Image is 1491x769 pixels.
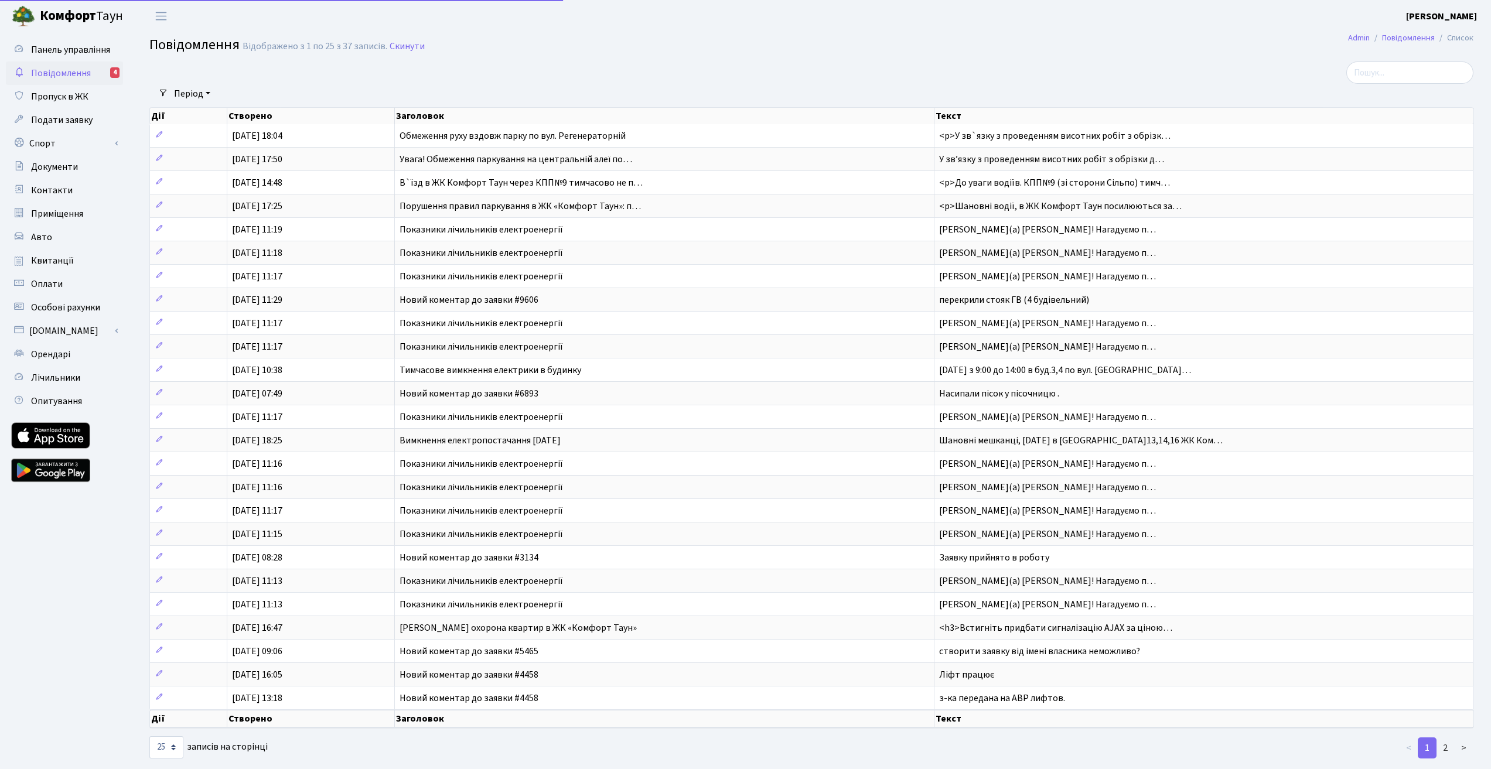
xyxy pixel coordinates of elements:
[6,108,123,132] a: Подати заявку
[1346,61,1473,84] input: Пошук...
[400,481,563,494] span: Показники лічильників електроенергії
[6,366,123,389] a: Лічильники
[243,41,387,52] div: Відображено з 1 по 25 з 37 записів.
[400,668,538,681] span: Новий коментар до заявки #4458
[400,340,563,353] span: Показники лічильників електроенергії
[232,270,282,283] span: [DATE] 11:17
[939,223,1156,236] span: [PERSON_NAME](а) [PERSON_NAME]! Нагадуємо п…
[939,247,1156,259] span: [PERSON_NAME](а) [PERSON_NAME]! Нагадуємо п…
[31,278,63,290] span: Оплати
[232,200,282,213] span: [DATE] 17:25
[939,293,1089,306] span: перекрили стояк ГВ (4 будівельний)
[232,434,282,447] span: [DATE] 18:25
[1348,32,1370,44] a: Admin
[232,387,282,400] span: [DATE] 07:49
[400,200,641,213] span: Порушення правил паркування в ЖК «Комфорт Таун»: п…
[400,598,563,611] span: Показники лічильників електроенергії
[400,153,632,166] span: Увага! Обмеження паркування на центральній алеї по…
[232,223,282,236] span: [DATE] 11:19
[400,387,538,400] span: Новий коментар до заявки #6893
[939,621,1172,634] span: <h3>Встигніть придбати сигналізацію AJAX за ціною…
[31,207,83,220] span: Приміщення
[6,202,123,225] a: Приміщення
[31,395,82,408] span: Опитування
[232,411,282,423] span: [DATE] 11:17
[939,411,1156,423] span: [PERSON_NAME](а) [PERSON_NAME]! Нагадуємо п…
[232,129,282,142] span: [DATE] 18:04
[31,90,88,103] span: Пропуск в ЖК
[939,176,1170,189] span: <p>До уваги водіїв. КПП№9 (зі сторони Сільпо) тимч…
[1436,737,1455,758] a: 2
[6,85,123,108] a: Пропуск в ЖК
[6,249,123,272] a: Квитанції
[939,598,1156,611] span: [PERSON_NAME](а) [PERSON_NAME]! Нагадуємо п…
[110,67,120,78] div: 4
[400,270,563,283] span: Показники лічильників електроенергії
[232,293,282,306] span: [DATE] 11:29
[400,247,563,259] span: Показники лічильників електроенергії
[6,155,123,179] a: Документи
[31,160,78,173] span: Документи
[395,710,934,727] th: Заголовок
[149,35,240,55] span: Повідомлення
[6,296,123,319] a: Особові рахунки
[31,254,74,267] span: Квитанції
[1382,32,1435,44] a: Повідомлення
[31,371,80,384] span: Лічильники
[232,317,282,330] span: [DATE] 11:17
[390,41,425,52] a: Скинути
[934,710,1473,727] th: Текст
[149,736,268,758] label: записів на сторінці
[939,129,1171,142] span: <p>У зв`язку з проведенням висотних робіт з обрізк…
[400,411,563,423] span: Показники лічильників електроенергії
[232,247,282,259] span: [DATE] 11:18
[31,348,70,361] span: Орендарі
[939,434,1223,447] span: Шановні мешканці, [DATE] в [GEOGRAPHIC_DATA]13,14,16 ЖК Ком…
[939,551,1049,564] span: Заявку прийнято в роботу
[400,317,563,330] span: Показники лічильників електроенергії
[939,317,1156,330] span: [PERSON_NAME](а) [PERSON_NAME]! Нагадуємо п…
[939,575,1156,587] span: [PERSON_NAME](а) [PERSON_NAME]! Нагадуємо п…
[6,343,123,366] a: Орендарі
[232,176,282,189] span: [DATE] 14:48
[1406,10,1477,23] b: [PERSON_NAME]
[400,551,538,564] span: Новий коментар до заявки #3134
[232,364,282,377] span: [DATE] 10:38
[150,710,227,727] th: Дії
[232,481,282,494] span: [DATE] 11:16
[400,504,563,517] span: Показники лічильників електроенергії
[1418,737,1437,758] a: 1
[6,319,123,343] a: [DOMAIN_NAME]
[6,389,123,413] a: Опитування
[31,114,93,127] span: Подати заявку
[40,6,123,26] span: Таун
[400,528,563,541] span: Показники лічильників електроенергії
[939,364,1191,377] span: [DATE] з 9:00 до 14:00 в буд.3,4 по вул. [GEOGRAPHIC_DATA]…
[400,692,538,705] span: Новий коментар до заявки #4458
[232,621,282,634] span: [DATE] 16:47
[939,504,1156,517] span: [PERSON_NAME](а) [PERSON_NAME]! Нагадуємо п…
[1330,26,1491,50] nav: breadcrumb
[400,645,538,658] span: Новий коментар до заявки #5465
[395,108,934,124] th: Заголовок
[1454,737,1473,758] a: >
[939,668,994,681] span: Ліфт працює
[400,434,561,447] span: Вимкнення електропостачання [DATE]
[400,575,563,587] span: Показники лічильників електроенергії
[400,223,563,236] span: Показники лічильників електроенергії
[232,153,282,166] span: [DATE] 17:50
[31,231,52,244] span: Авто
[400,364,581,377] span: Тимчасове вимкнення електрики в будинку
[146,6,176,26] button: Переключити навігацію
[6,179,123,202] a: Контакти
[31,67,91,80] span: Повідомлення
[232,340,282,353] span: [DATE] 11:17
[232,645,282,658] span: [DATE] 09:06
[232,668,282,681] span: [DATE] 16:05
[31,43,110,56] span: Панель управління
[939,528,1156,541] span: [PERSON_NAME](а) [PERSON_NAME]! Нагадуємо п…
[1406,9,1477,23] a: [PERSON_NAME]
[400,129,626,142] span: Обмеження руху вздовж парку по вул. Регенераторній
[939,481,1156,494] span: [PERSON_NAME](а) [PERSON_NAME]! Нагадуємо п…
[400,293,538,306] span: Новий коментар до заявки #9606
